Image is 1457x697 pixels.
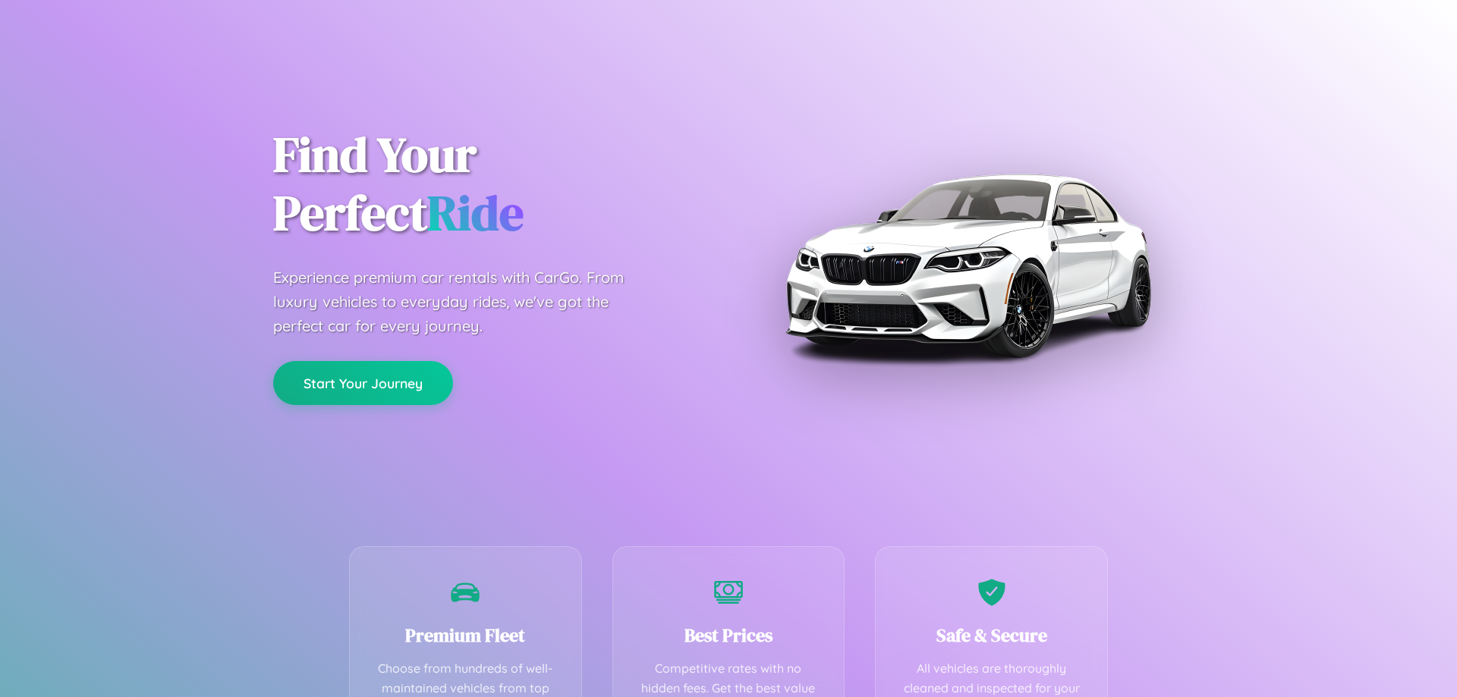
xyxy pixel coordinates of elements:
[273,126,706,243] h1: Find Your Perfect
[778,76,1157,455] img: Premium BMW car rental vehicle
[273,265,653,338] p: Experience premium car rentals with CarGo. From luxury vehicles to everyday rides, we've got the ...
[898,623,1084,648] h3: Safe & Secure
[427,180,524,246] span: Ride
[273,361,453,405] button: Start Your Journey
[373,623,559,648] h3: Premium Fleet
[636,623,822,648] h3: Best Prices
